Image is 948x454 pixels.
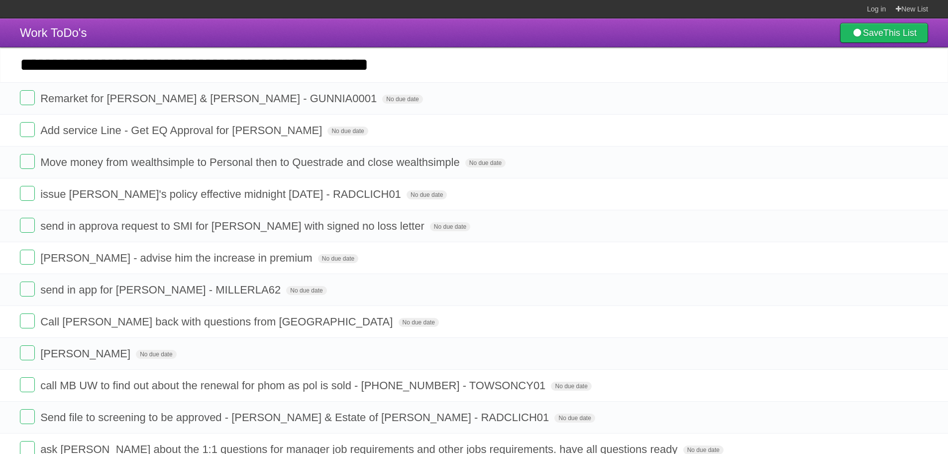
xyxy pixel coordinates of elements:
[399,318,439,327] span: No due date
[40,411,551,424] span: Send file to screening to be approved - [PERSON_NAME] & Estate of [PERSON_NAME] - RADCLICH01
[840,23,928,43] a: SaveThis List
[20,345,35,360] label: Done
[407,190,447,199] span: No due date
[20,218,35,233] label: Done
[40,379,548,392] span: call MB UW to find out about the renewal for phom as pol is sold - [PHONE_NUMBER] - TOWSONCY01
[40,220,427,232] span: send in approva request to SMI for [PERSON_NAME] with signed no loss letter
[20,313,35,328] label: Done
[20,282,35,297] label: Done
[136,350,176,359] span: No due date
[318,254,358,263] span: No due date
[551,382,591,391] span: No due date
[327,127,368,136] span: No due date
[883,28,917,38] b: This List
[286,286,326,295] span: No due date
[20,186,35,201] label: Done
[20,409,35,424] label: Done
[20,154,35,169] label: Done
[465,158,506,167] span: No due date
[20,26,87,39] span: Work ToDo's
[430,222,470,231] span: No due date
[40,124,324,137] span: Add service Line - Get EQ Approval for [PERSON_NAME]
[40,188,404,200] span: issue [PERSON_NAME]'s policy effective midnight [DATE] - RADCLICH01
[554,414,595,423] span: No due date
[40,252,315,264] span: [PERSON_NAME] - advise him the increase in premium
[20,250,35,265] label: Done
[40,156,462,168] span: Move money from wealthsimple to Personal then to Questrade and close wealthsimple
[40,92,379,105] span: Remarket for [PERSON_NAME] & [PERSON_NAME] - GUNNIA0001
[20,122,35,137] label: Done
[40,315,395,328] span: Call [PERSON_NAME] back with questions from [GEOGRAPHIC_DATA]
[382,95,422,104] span: No due date
[40,347,133,360] span: [PERSON_NAME]
[20,377,35,392] label: Done
[20,90,35,105] label: Done
[40,284,283,296] span: send in app for [PERSON_NAME] - MILLERLA62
